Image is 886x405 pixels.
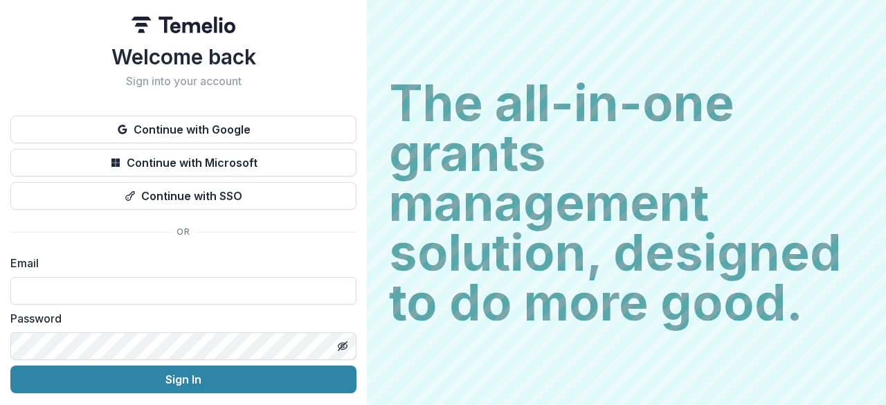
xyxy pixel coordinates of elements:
[10,116,356,143] button: Continue with Google
[10,182,356,210] button: Continue with SSO
[132,17,235,33] img: Temelio
[10,75,356,88] h2: Sign into your account
[10,310,348,327] label: Password
[10,366,356,393] button: Sign In
[332,335,354,357] button: Toggle password visibility
[10,149,356,177] button: Continue with Microsoft
[10,255,348,271] label: Email
[10,44,356,69] h1: Welcome back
